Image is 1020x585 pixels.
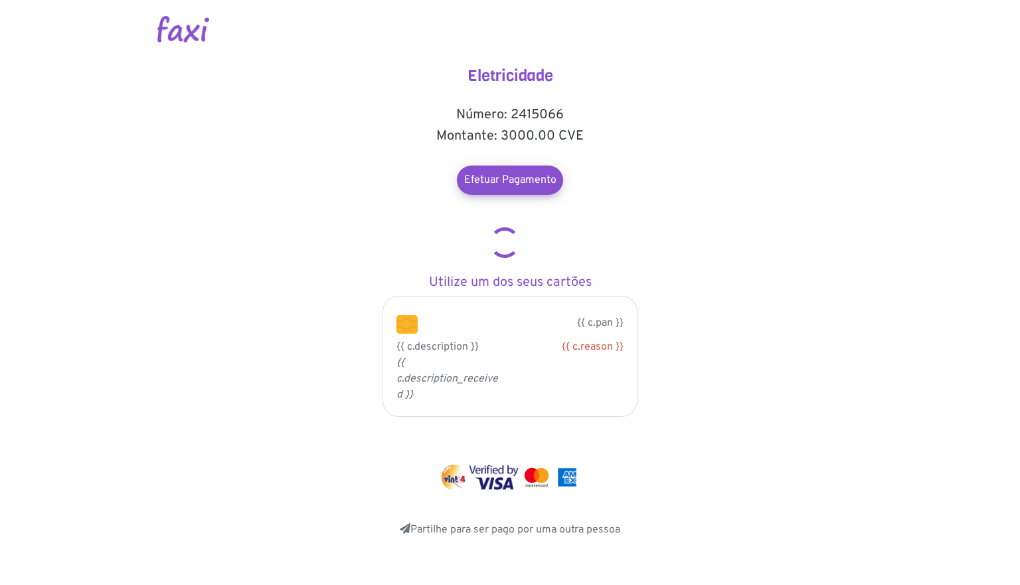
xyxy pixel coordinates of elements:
[396,340,479,354] span: {{ c.description }}
[440,465,467,490] img: vinti4
[377,107,643,123] h5: Número: 2415066
[521,465,552,490] img: mastercard
[457,166,563,195] a: Efetuar Pagamento
[377,66,643,86] h4: Eletricidade
[396,356,498,402] i: {{ c.description_received }}
[377,275,643,291] h5: Utilize um dos seus cartões
[469,465,519,490] img: visa
[400,523,620,536] a: Partilhe para ser pago por uma outra pessoa
[520,339,624,355] div: {{ c.reason }}
[396,315,418,334] img: chip.png
[377,128,643,144] h5: Montante: 3000.00 CVE
[438,315,624,331] p: {{ c.pan }}
[554,465,580,490] img: mastercard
